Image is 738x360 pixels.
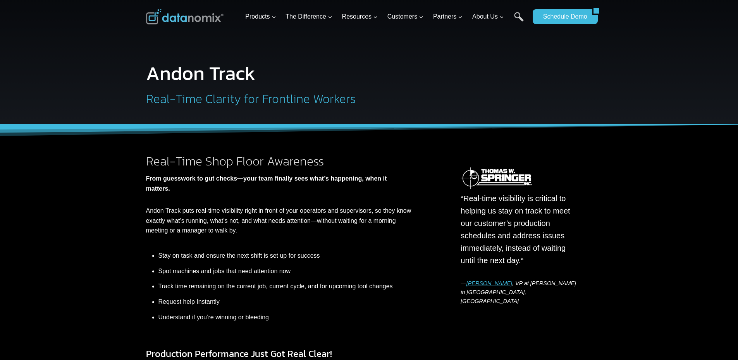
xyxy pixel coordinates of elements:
p: Andon Track puts real-time visibility right in front of your operators and supervisors, so they k... [146,206,411,236]
span: Customers [387,12,423,22]
h2: Real-Time Shop Floor Awareness [146,155,411,167]
a: Schedule Demo [533,9,592,24]
h2: Real-Time Clarity for Frontline Workers [146,93,463,105]
li: Understand if you’re winning or bleeding [158,310,411,325]
span: The Difference [286,12,332,22]
p: “Real-time visibility is critical to helping us stay on track to meet our customer’s production s... [461,192,576,267]
nav: Primary Navigation [242,4,529,29]
a: [PERSON_NAME] [466,280,512,286]
span: About Us [472,12,504,22]
span: Products [245,12,276,22]
img: Datanomix Customer's include TW Springer [461,167,532,189]
li: Track time remaining on the current job, current cycle, and for upcoming tool changes [158,279,411,294]
strong: From guesswork to gut checks—your team finally sees what’s happening, when it matters. [146,175,387,192]
span: Partners [433,12,463,22]
li: Request help Instantly [158,294,411,310]
a: Search [514,12,524,29]
li: Spot machines and jobs that need attention now [158,264,411,279]
h1: Andon Track [146,64,463,83]
li: Stay on task and ensure the next shift is set up for success [158,248,411,264]
img: Datanomix [146,9,224,24]
em: — , VP at [PERSON_NAME] in [GEOGRAPHIC_DATA], [GEOGRAPHIC_DATA] [461,280,576,304]
span: Resources [342,12,378,22]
